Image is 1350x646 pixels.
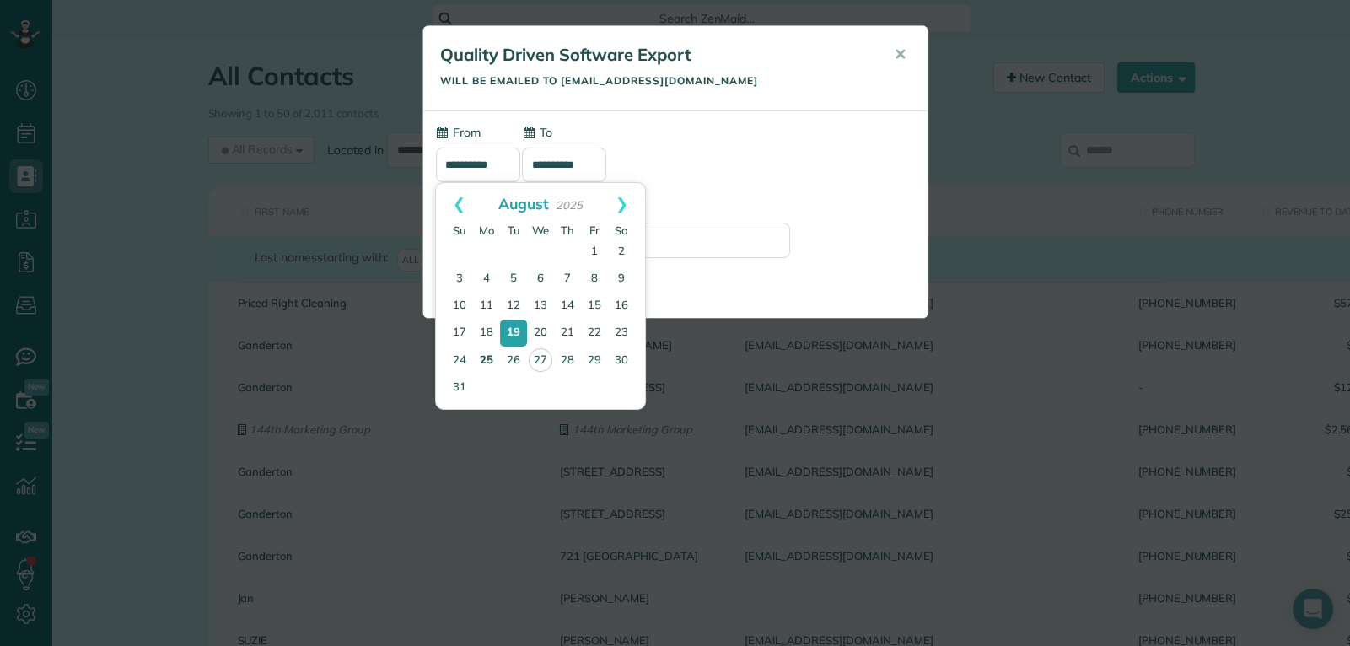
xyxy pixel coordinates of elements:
span: Thursday [561,223,574,237]
a: 12 [500,293,527,320]
a: 17 [446,320,473,347]
a: 8 [581,266,608,293]
a: 7 [554,266,581,293]
a: 18 [473,320,500,347]
a: 30 [608,347,635,374]
span: 2025 [556,198,583,212]
a: Next [599,183,645,225]
a: 31 [446,374,473,401]
a: 29 [581,347,608,374]
a: 25 [473,347,500,374]
span: Friday [589,223,600,237]
a: 2 [608,239,635,266]
span: Monday [479,223,494,237]
label: To [522,124,551,141]
a: 6 [527,266,554,293]
a: 27 [529,348,552,372]
a: 26 [500,347,527,374]
a: 23 [608,320,635,347]
h5: Will be emailed to [EMAIL_ADDRESS][DOMAIN_NAME] [440,75,870,86]
a: 15 [581,293,608,320]
label: From [436,124,481,141]
a: 20 [527,320,554,347]
span: Sunday [453,223,466,237]
span: ✕ [894,45,906,64]
a: 5 [500,266,527,293]
a: 22 [581,320,608,347]
a: 11 [473,293,500,320]
h5: Quality Driven Software Export [440,43,870,67]
a: 24 [446,347,473,374]
a: 16 [608,293,635,320]
label: (Optional) Send a copy of this email to: [436,199,915,216]
span: Saturday [615,223,628,237]
a: 4 [473,266,500,293]
span: Tuesday [508,223,520,237]
a: 14 [554,293,581,320]
a: 3 [446,266,473,293]
a: 13 [527,293,554,320]
span: Wednesday [532,223,549,237]
a: 28 [554,347,581,374]
a: 21 [554,320,581,347]
a: 9 [608,266,635,293]
a: 19 [500,320,527,347]
span: August [498,194,549,213]
a: 10 [446,293,473,320]
a: 1 [581,239,608,266]
a: Prev [436,183,482,225]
